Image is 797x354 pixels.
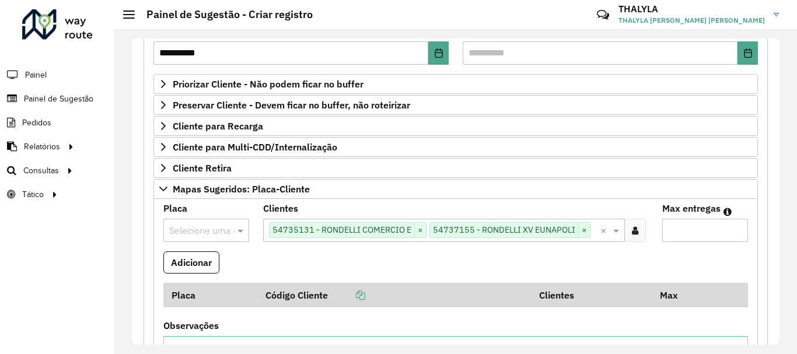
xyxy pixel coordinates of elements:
[163,201,187,215] label: Placa
[173,100,410,110] span: Preservar Cliente - Devem ficar no buffer, não roteirizar
[600,223,610,237] span: Clear all
[737,41,758,65] button: Choose Date
[153,74,758,94] a: Priorizar Cliente - Não podem ficar no buffer
[652,283,698,307] th: Max
[618,3,765,15] h3: THALYLA
[173,142,337,152] span: Cliente para Multi-CDD/Internalização
[328,289,365,301] a: Copiar
[414,223,426,237] span: ×
[578,223,590,237] span: ×
[153,95,758,115] a: Preservar Cliente - Devem ficar no buffer, não roteirizar
[173,79,363,89] span: Priorizar Cliente - Não podem ficar no buffer
[163,283,258,307] th: Placa
[531,283,652,307] th: Clientes
[270,223,414,237] span: 54735131 - RONDELLI COMERCIO E
[618,15,765,26] span: THALYLA [PERSON_NAME] [PERSON_NAME]
[173,184,310,194] span: Mapas Sugeridos: Placa-Cliente
[23,164,59,177] span: Consultas
[22,117,51,129] span: Pedidos
[428,41,449,65] button: Choose Date
[723,207,732,216] em: Máximo de clientes que serão colocados na mesma rota com os clientes informados
[153,179,758,199] a: Mapas Sugeridos: Placa-Cliente
[430,223,578,237] span: 54737155 - RONDELLI XV EUNAPOLI
[25,69,47,81] span: Painel
[24,141,60,153] span: Relatórios
[135,8,313,21] h2: Painel de Sugestão - Criar registro
[662,201,721,215] label: Max entregas
[22,188,44,201] span: Tático
[153,116,758,136] a: Cliente para Recarga
[24,93,93,105] span: Painel de Sugestão
[173,121,263,131] span: Cliente para Recarga
[590,2,616,27] a: Contato Rápido
[173,163,232,173] span: Cliente Retira
[163,318,219,332] label: Observações
[163,251,219,274] button: Adicionar
[258,283,532,307] th: Código Cliente
[153,158,758,178] a: Cliente Retira
[263,201,298,215] label: Clientes
[153,137,758,157] a: Cliente para Multi-CDD/Internalização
